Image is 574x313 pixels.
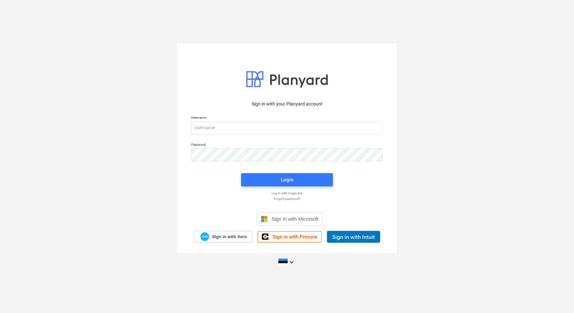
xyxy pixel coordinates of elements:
input: Username [191,121,383,135]
a: Sign in with Procore [258,231,322,242]
p: Sign in with your Planyard account [191,101,383,108]
span: Sign in with Xero [212,234,247,240]
div: Login [281,175,293,184]
a: Log in with magic link [188,191,386,195]
button: Login [241,173,333,186]
p: Username [191,115,383,121]
span: Sign in with Procore [272,234,317,240]
span: Sign in with Microsoft [271,216,318,222]
a: Forgot password? [188,197,386,201]
i: keyboard_arrow_down [288,258,296,266]
a: Sign in with Xero [194,231,253,242]
img: Xero logo [200,232,209,241]
p: Password [191,142,383,148]
img: Microsoft logo [261,216,268,222]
